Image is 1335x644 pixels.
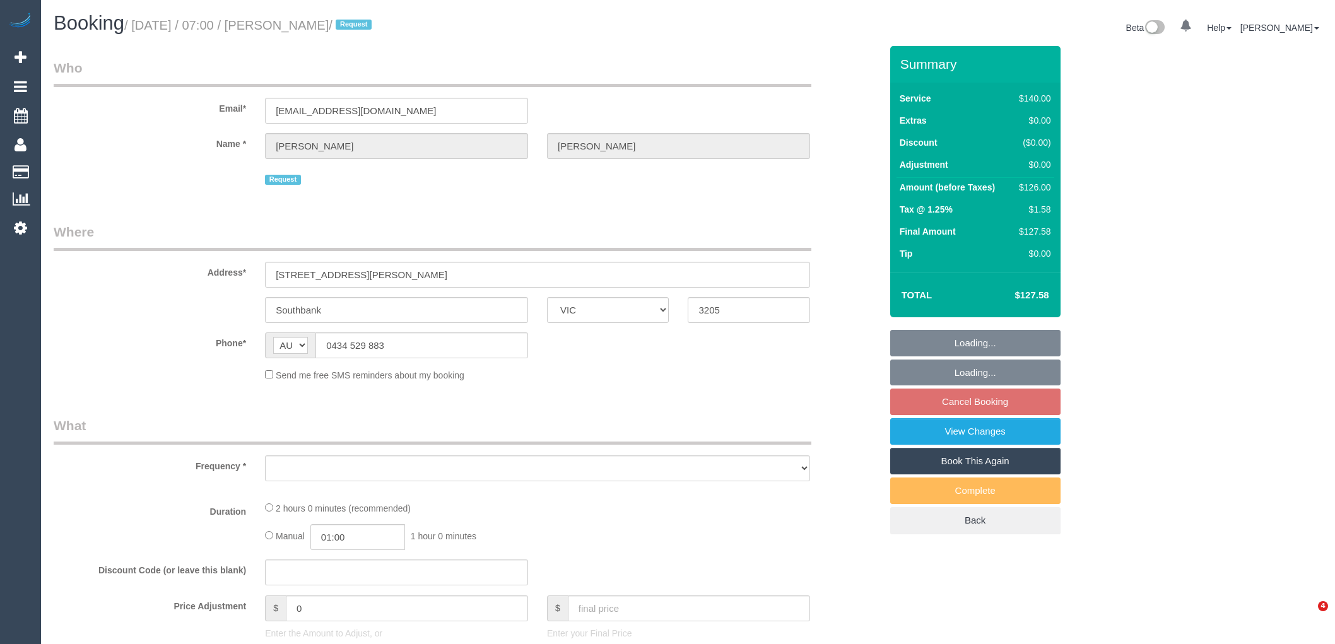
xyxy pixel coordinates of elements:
[265,98,528,124] input: Email*
[900,158,948,171] label: Adjustment
[900,114,927,127] label: Extras
[276,503,411,513] span: 2 hours 0 minutes (recommended)
[44,133,256,150] label: Name *
[1318,601,1328,611] span: 4
[265,297,528,323] input: Suburb*
[336,20,372,30] span: Request
[54,59,811,87] legend: Who
[900,57,1054,71] h3: Summary
[54,12,124,34] span: Booking
[44,332,256,349] label: Phone*
[44,455,256,472] label: Frequency *
[890,418,1061,445] a: View Changes
[902,290,932,300] strong: Total
[900,203,953,216] label: Tax @ 1.25%
[276,531,305,541] span: Manual
[1240,23,1319,33] a: [PERSON_NAME]
[890,507,1061,534] a: Back
[900,136,938,149] label: Discount
[265,175,301,185] span: Request
[54,223,811,251] legend: Where
[276,370,464,380] span: Send me free SMS reminders about my booking
[329,18,375,32] span: /
[411,531,476,541] span: 1 hour 0 minutes
[1014,114,1050,127] div: $0.00
[54,416,811,445] legend: What
[1014,181,1050,194] div: $126.00
[44,559,256,577] label: Discount Code (or leave this blank)
[124,18,375,32] small: / [DATE] / 07:00 / [PERSON_NAME]
[44,98,256,115] label: Email*
[547,627,810,640] p: Enter your Final Price
[44,595,256,612] label: Price Adjustment
[890,448,1061,474] a: Book This Again
[1014,225,1050,238] div: $127.58
[547,133,810,159] input: Last Name*
[1014,247,1050,260] div: $0.00
[977,290,1049,301] h4: $127.58
[1207,23,1232,33] a: Help
[1144,20,1165,37] img: New interface
[1014,158,1050,171] div: $0.00
[1014,136,1050,149] div: ($0.00)
[265,133,528,159] input: First Name*
[547,595,568,621] span: $
[315,332,528,358] input: Phone*
[900,247,913,260] label: Tip
[568,595,810,621] input: final price
[688,297,809,323] input: Post Code*
[8,13,33,30] img: Automaid Logo
[265,627,528,640] p: Enter the Amount to Adjust, or
[265,595,286,621] span: $
[1292,601,1322,631] iframe: Intercom live chat
[1126,23,1165,33] a: Beta
[1014,203,1050,216] div: $1.58
[900,225,956,238] label: Final Amount
[900,181,995,194] label: Amount (before Taxes)
[44,501,256,518] label: Duration
[900,92,931,105] label: Service
[44,262,256,279] label: Address*
[1014,92,1050,105] div: $140.00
